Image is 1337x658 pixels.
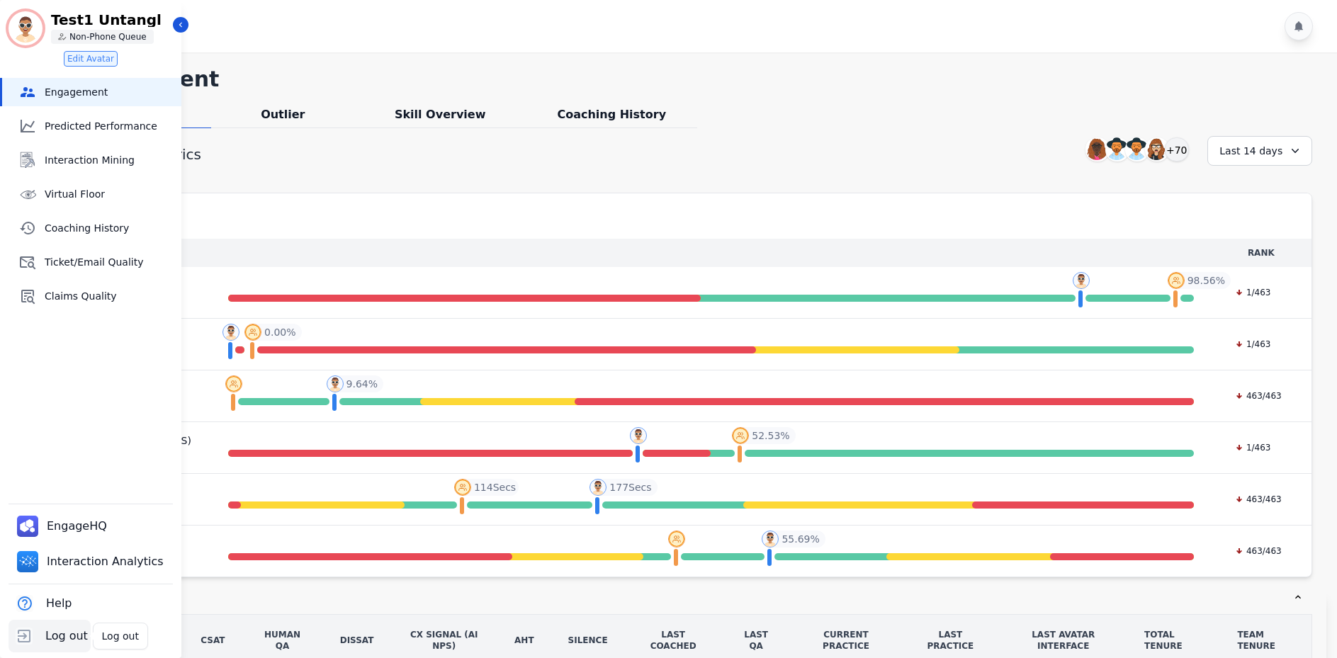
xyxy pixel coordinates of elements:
[340,635,374,646] div: DisSat
[201,635,225,646] div: CSAT
[45,119,176,133] span: Predicted Performance
[568,635,608,646] div: Silence
[47,553,167,570] span: Interaction Analytics
[1207,136,1312,166] div: Last 14 days
[407,629,480,652] div: CX Signal (AI NPS)
[9,587,74,620] button: Help
[1237,629,1294,652] div: TEAM TENURE
[45,221,176,235] span: Coaching History
[346,377,378,391] span: 9.64 %
[1187,273,1225,288] span: 98.56 %
[2,282,181,310] a: Claims Quality
[51,13,171,27] p: Test1 Untangl
[9,620,91,652] button: Log out
[69,31,147,42] p: Non-Phone Queue
[1228,337,1278,351] div: 1/463
[642,629,705,652] div: LAST COACHED
[102,629,139,643] div: Log out
[2,78,181,106] a: Engagement
[47,518,110,535] span: EngageHQ
[1228,492,1289,506] div: 463/463
[45,255,176,269] span: Ticket/Email Quality
[526,106,697,128] div: Coaching History
[1073,272,1090,289] img: profile-pic
[630,427,647,444] img: profile-pic
[58,33,67,41] img: person
[1168,272,1185,289] img: profile-pic
[589,479,607,496] img: profile-pic
[2,146,181,174] a: Interaction Mining
[211,106,354,128] div: Outlier
[11,545,172,578] a: Interaction Analytics
[918,629,982,652] div: LAST PRACTICE
[609,480,651,494] span: 177 Secs
[327,375,344,392] img: profile-pic
[1165,137,1189,161] div: +70
[782,532,819,546] span: 55.69 %
[474,480,516,494] span: 114 Secs
[454,479,471,496] img: profile-pic
[2,214,181,242] a: Coaching History
[1228,389,1289,403] div: 463/463
[222,324,239,341] img: profile-pic
[514,635,534,646] div: AHT
[668,531,685,548] img: profile-pic
[45,289,176,303] span: Claims Quality
[1144,629,1203,652] div: TOTAL TENURE
[739,629,774,652] div: LAST QA
[2,248,181,276] a: Ticket/Email Quality
[264,325,295,339] span: 0.00 %
[9,11,43,45] img: Bordered avatar
[46,595,72,612] span: Help
[1228,285,1278,300] div: 1/463
[354,106,526,128] div: Skill Overview
[45,628,88,645] span: Log out
[64,51,118,67] button: Edit Avatar
[1228,544,1289,558] div: 463/463
[244,324,261,341] img: profile-pic
[1228,441,1278,455] div: 1/463
[225,375,242,392] img: profile-pic
[2,180,181,208] a: Virtual Floor
[762,531,779,548] img: profile-pic
[69,67,1326,92] h1: Engagement
[732,427,749,444] img: profile-pic
[11,510,115,543] a: EngageHQ
[808,629,885,652] div: CURRENT PRACTICE
[752,429,789,443] span: 52.53 %
[1211,239,1311,267] th: RANK
[1016,629,1110,652] div: LAST AVATAR INTERFACE
[259,629,306,652] div: Human QA
[45,187,176,201] span: Virtual Floor
[45,85,176,99] span: Engagement
[2,112,181,140] a: Predicted Performance
[45,153,176,167] span: Interaction Mining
